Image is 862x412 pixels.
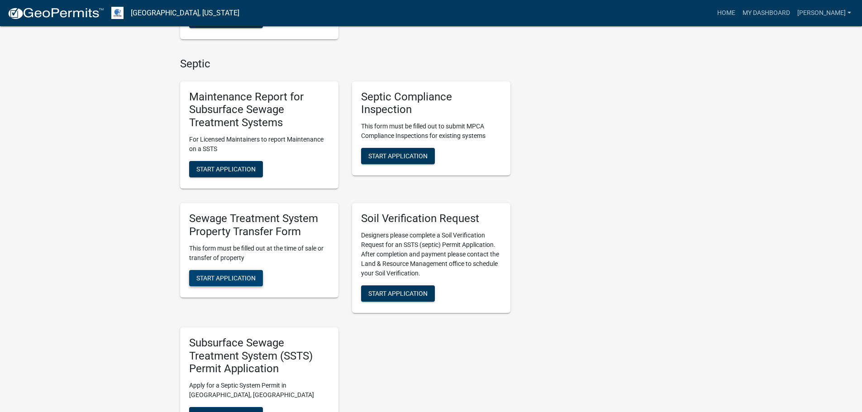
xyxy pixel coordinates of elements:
img: Otter Tail County, Minnesota [111,7,124,19]
button: Start Application [361,285,435,302]
button: Start Application [189,270,263,286]
a: Home [714,5,739,22]
button: Start Application [361,148,435,164]
a: [PERSON_NAME] [794,5,855,22]
span: Start Application [196,166,256,173]
h5: Maintenance Report for Subsurface Sewage Treatment Systems [189,90,329,129]
h4: Septic [180,57,510,71]
p: For Licensed Maintainers to report Maintenance on a SSTS [189,135,329,154]
p: This form must be filled out to submit MPCA Compliance Inspections for existing systems [361,122,501,141]
span: Start Application [368,289,428,297]
h5: Soil Verification Request [361,212,501,225]
h5: Sewage Treatment System Property Transfer Form [189,212,329,238]
p: Designers please complete a Soil Verification Request for an SSTS (septic) Permit Application. Af... [361,231,501,278]
a: My Dashboard [739,5,794,22]
span: Start Application [196,274,256,281]
p: Apply for a Septic System Permit in [GEOGRAPHIC_DATA], [GEOGRAPHIC_DATA] [189,381,329,400]
h5: Septic Compliance Inspection [361,90,501,117]
h5: Subsurface Sewage Treatment System (SSTS) Permit Application [189,336,329,375]
a: [GEOGRAPHIC_DATA], [US_STATE] [131,5,239,21]
button: Start Application [189,161,263,177]
button: Start Application [189,12,263,28]
span: Start Application [368,152,428,160]
p: This form must be filled out at the time of sale or transfer of property [189,244,329,263]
